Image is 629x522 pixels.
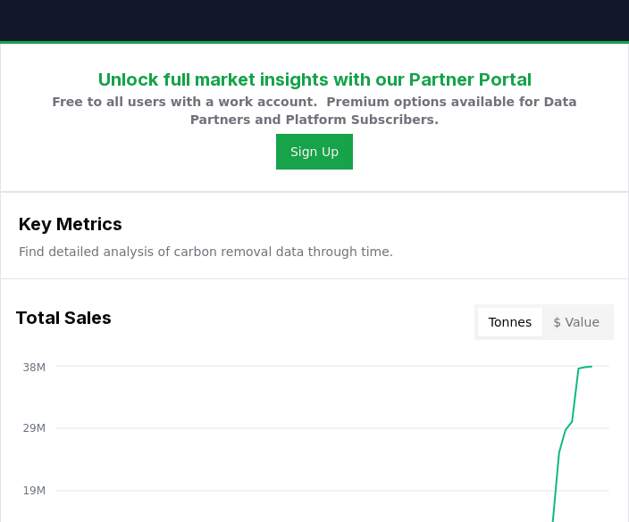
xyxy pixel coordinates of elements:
tspan: 38M [22,361,46,374]
button: Tonnes [478,308,542,336]
h3: Key Metrics [19,211,610,237]
h3: Total Sales [15,304,112,340]
button: $ Value [542,308,610,336]
button: Sign Up [276,134,353,170]
p: Find detailed analysis of carbon removal data through time. [19,243,610,261]
tspan: 19M [22,485,46,497]
h3: Unlock full market insights with our Partner Portal [22,66,607,93]
p: Free to all users with a work account. Premium options available for Data Partners and Platform S... [22,93,607,128]
a: Sign Up [290,143,339,161]
tspan: 29M [22,422,46,435]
